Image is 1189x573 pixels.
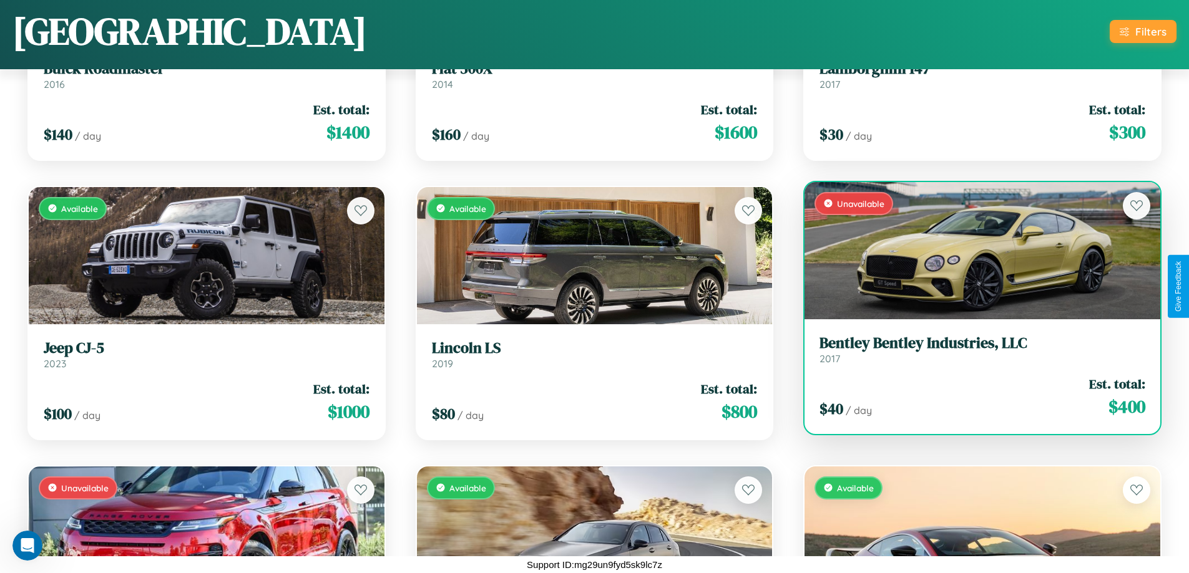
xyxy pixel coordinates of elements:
[432,357,453,370] span: 2019
[837,483,874,493] span: Available
[326,120,369,145] span: $ 1400
[313,380,369,398] span: Est. total:
[44,124,72,145] span: $ 140
[61,203,98,214] span: Available
[1109,120,1145,145] span: $ 300
[432,339,758,357] h3: Lincoln LS
[820,334,1145,352] h3: Bentley Bentley Industries, LLC
[44,403,72,424] span: $ 100
[463,130,489,142] span: / day
[432,339,758,370] a: Lincoln LS2019
[820,334,1145,365] a: Bentley Bentley Industries, LLC2017
[837,198,884,209] span: Unavailable
[1110,20,1177,43] button: Filters
[328,399,369,424] span: $ 1000
[846,130,872,142] span: / day
[449,483,486,493] span: Available
[701,380,757,398] span: Est. total:
[44,357,66,370] span: 2023
[432,403,455,424] span: $ 80
[44,60,369,90] a: Buick Roadmaster2016
[74,409,100,421] span: / day
[820,124,843,145] span: $ 30
[313,100,369,118] span: Est. total:
[432,60,758,90] a: Fiat 500X2014
[44,78,65,90] span: 2016
[820,60,1145,90] a: Lamborghini 1472017
[44,339,369,357] h3: Jeep CJ-5
[1135,25,1167,38] div: Filters
[432,60,758,78] h3: Fiat 500X
[75,130,101,142] span: / day
[61,483,109,493] span: Unavailable
[527,556,662,573] p: Support ID: mg29un9fyd5sk9lc7z
[820,78,840,90] span: 2017
[12,531,42,561] iframe: Intercom live chat
[1089,375,1145,393] span: Est. total:
[820,352,840,365] span: 2017
[722,399,757,424] span: $ 800
[44,339,369,370] a: Jeep CJ-52023
[1174,261,1183,312] div: Give Feedback
[820,60,1145,78] h3: Lamborghini 147
[701,100,757,118] span: Est. total:
[449,203,486,214] span: Available
[846,404,872,417] span: / day
[715,120,757,145] span: $ 1600
[432,78,453,90] span: 2014
[1108,394,1145,419] span: $ 400
[12,6,367,57] h1: [GEOGRAPHIC_DATA]
[820,398,843,419] span: $ 40
[457,409,484,421] span: / day
[432,124,461,145] span: $ 160
[1089,100,1145,118] span: Est. total:
[44,60,369,78] h3: Buick Roadmaster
